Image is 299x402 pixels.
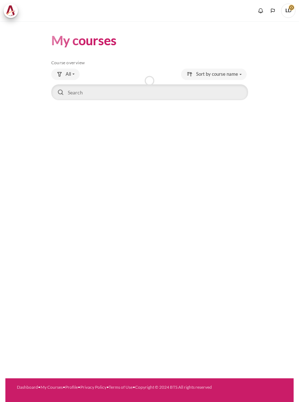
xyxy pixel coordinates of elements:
a: My Courses [41,384,63,390]
a: Profile [65,384,78,390]
input: Search [51,84,248,100]
div: • • • • • [17,384,282,391]
span: LD [281,4,295,18]
button: Sorting drop-down menu [181,69,247,80]
h5: Course overview [51,60,248,66]
h1: My courses [51,32,117,49]
a: Copyright © 2024 BTS All rights reserved [135,384,212,390]
div: Show notification window with no new notifications [255,5,266,16]
span: Sort by course name [196,71,238,78]
button: Languages [267,5,278,16]
div: Course overview controls [51,69,248,102]
span: All [66,71,71,78]
a: Dashboard [17,384,38,390]
img: Architeck [6,5,16,16]
section: Content [5,21,294,112]
a: Architeck Architeck [4,4,22,18]
a: Privacy Policy [80,384,106,390]
a: Terms of Use [109,384,133,390]
a: User menu [281,4,295,18]
button: Grouping drop-down menu [51,69,80,80]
